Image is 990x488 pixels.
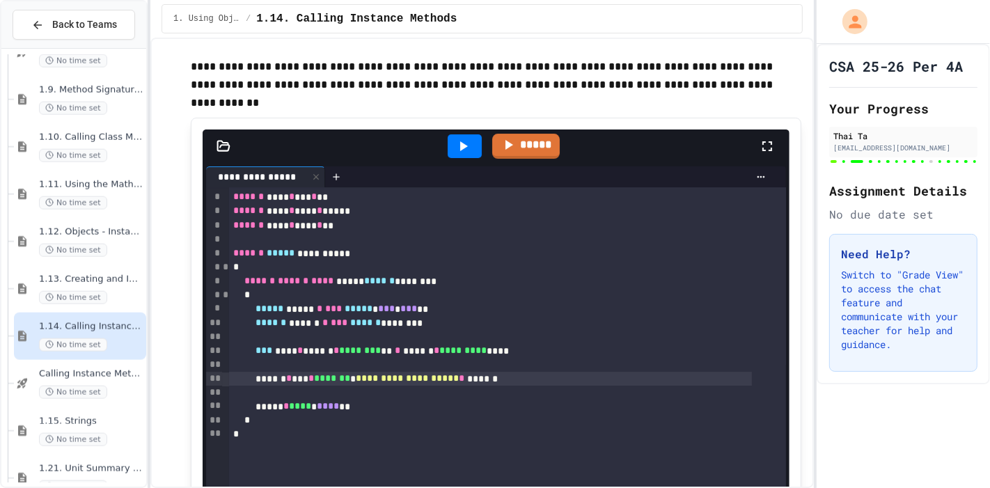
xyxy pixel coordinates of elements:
[39,386,107,399] span: No time set
[828,6,871,38] div: My Account
[39,368,143,380] span: Calling Instance Methods - Topic 1.14
[173,13,240,24] span: 1. Using Objects and Methods
[39,416,143,427] span: 1.15. Strings
[841,246,966,262] h3: Need Help?
[833,143,973,153] div: [EMAIL_ADDRESS][DOMAIN_NAME]
[39,102,107,115] span: No time set
[39,463,143,475] span: 1.21. Unit Summary 1b (1.7-1.15)
[39,84,143,96] span: 1.9. Method Signatures
[39,54,107,68] span: No time set
[39,149,107,162] span: No time set
[256,10,457,27] span: 1.14. Calling Instance Methods
[39,226,143,238] span: 1.12. Objects - Instances of Classes
[39,132,143,143] span: 1.10. Calling Class Methods
[833,129,973,142] div: Thai Ta
[39,433,107,446] span: No time set
[829,206,977,223] div: No due date set
[39,274,143,285] span: 1.13. Creating and Initializing Objects: Constructors
[829,56,963,76] h1: CSA 25-26 Per 4A
[39,321,143,333] span: 1.14. Calling Instance Methods
[841,268,966,352] p: Switch to "Grade View" to access the chat feature and communicate with your teacher for help and ...
[13,10,135,40] button: Back to Teams
[829,99,977,118] h2: Your Progress
[829,181,977,200] h2: Assignment Details
[39,244,107,257] span: No time set
[39,196,107,210] span: No time set
[39,291,107,304] span: No time set
[52,17,117,32] span: Back to Teams
[39,338,107,352] span: No time set
[39,179,143,191] span: 1.11. Using the Math Class
[246,13,251,24] span: /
